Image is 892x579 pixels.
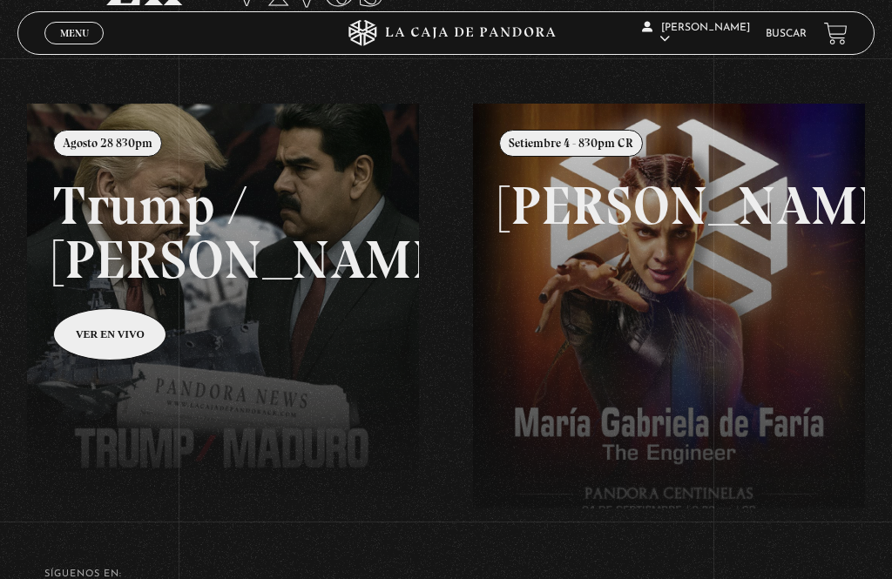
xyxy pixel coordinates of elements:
span: [PERSON_NAME] [642,23,750,44]
a: Buscar [766,29,807,39]
span: Menu [60,28,89,38]
h4: SÍguenos en: [44,569,848,579]
a: View your shopping cart [824,22,848,45]
span: Cerrar [54,43,95,55]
